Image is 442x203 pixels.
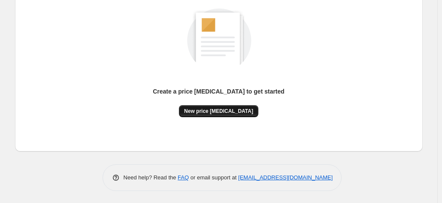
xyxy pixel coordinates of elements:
button: New price [MEDICAL_DATA] [179,105,258,117]
a: FAQ [178,174,189,181]
span: Need help? Read the [124,174,178,181]
a: [EMAIL_ADDRESS][DOMAIN_NAME] [238,174,333,181]
span: New price [MEDICAL_DATA] [184,108,253,115]
span: or email support at [189,174,238,181]
p: Create a price [MEDICAL_DATA] to get started [153,87,285,96]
